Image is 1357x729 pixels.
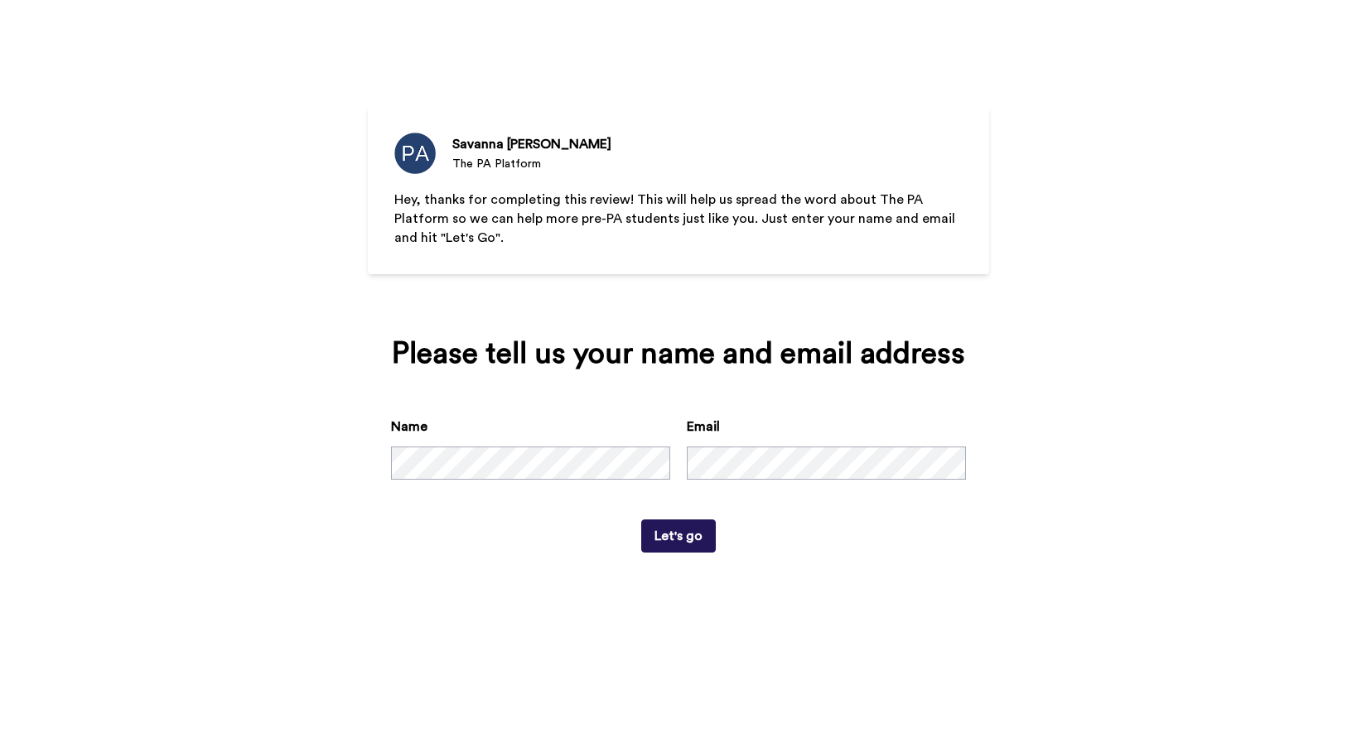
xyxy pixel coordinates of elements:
[452,156,611,172] div: The PA Platform
[391,417,427,437] label: Name
[687,417,720,437] label: Email
[391,337,966,370] div: Please tell us your name and email address
[394,193,959,244] span: Hey, thanks for completing this review! This will help us spread the word about The PA Platform s...
[452,134,611,154] div: Savanna [PERSON_NAME]
[641,519,716,553] button: Let's go
[394,133,436,174] img: The PA Platform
